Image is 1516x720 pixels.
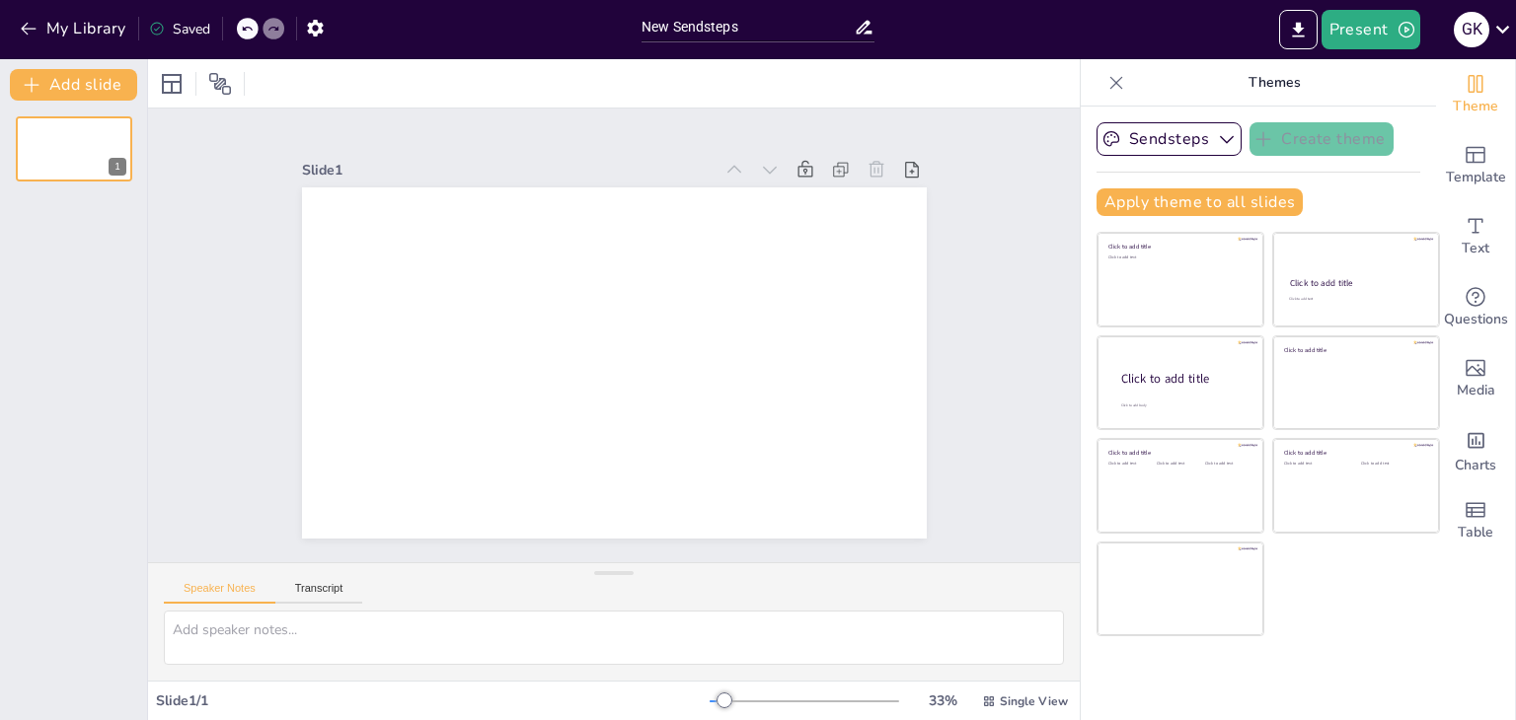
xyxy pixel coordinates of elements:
span: Questions [1444,309,1508,330]
button: Apply theme to all slides [1097,188,1303,216]
div: Add images, graphics, shapes or video [1436,343,1515,414]
div: G K [1454,12,1489,47]
button: Speaker Notes [164,582,275,604]
p: Themes [1132,59,1416,107]
div: Click to add text [1108,255,1250,260]
button: Present [1322,10,1420,49]
span: Theme [1453,96,1498,117]
div: Change the overall theme [1436,59,1515,130]
div: Click to add title [1284,449,1425,457]
span: Table [1458,522,1493,543]
div: Add charts and graphs [1436,414,1515,485]
span: Charts [1455,455,1496,476]
button: Transcript [275,582,363,604]
button: Add slide [10,69,137,101]
button: G K [1454,10,1489,49]
span: Single View [1000,693,1068,709]
div: Click to add title [1108,243,1250,251]
div: Click to add text [1157,462,1201,467]
div: Click to add title [1290,277,1421,289]
div: Layout [156,68,188,100]
div: Slide 1 [302,161,714,180]
div: 33 % [919,691,966,710]
div: Saved [149,20,210,38]
div: Slide 1 / 1 [156,691,710,710]
div: Click to add title [1121,371,1248,388]
input: Insert title [642,13,854,41]
button: Export to PowerPoint [1279,10,1318,49]
div: 1 [109,158,126,176]
span: Media [1457,380,1495,401]
div: Click to add title [1108,449,1250,457]
span: Template [1446,167,1506,188]
div: Click to add text [1205,462,1250,467]
div: Add a table [1436,485,1515,556]
div: Add ready made slides [1436,130,1515,201]
button: My Library [15,13,134,44]
div: Get real-time input from your audience [1436,272,1515,343]
div: Click to add title [1284,345,1425,353]
div: Click to add body [1121,403,1246,408]
div: Add text boxes [1436,201,1515,272]
div: Click to add text [1361,462,1423,467]
div: Click to add text [1289,297,1420,302]
button: Create theme [1250,122,1394,156]
div: Click to add text [1284,462,1346,467]
span: Position [208,72,232,96]
div: 1 [16,116,132,181]
button: Sendsteps [1097,122,1242,156]
span: Text [1462,238,1489,259]
div: Click to add text [1108,462,1153,467]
